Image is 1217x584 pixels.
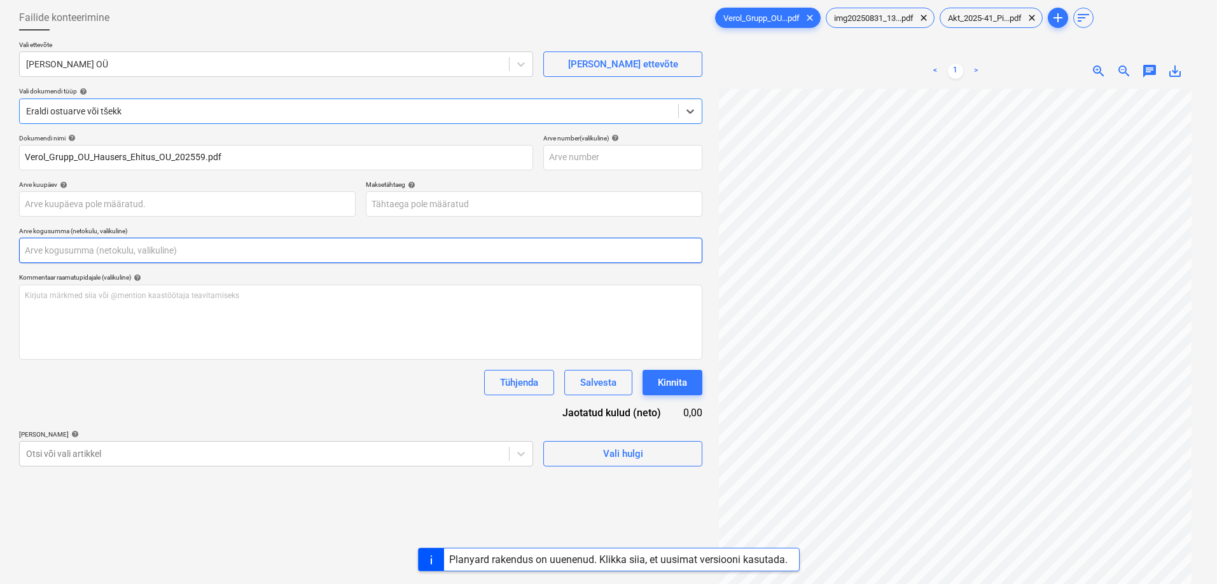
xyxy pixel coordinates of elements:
[568,56,678,72] div: [PERSON_NAME] ettevõte
[19,238,702,263] input: Arve kogusumma (netokulu, valikuline)
[19,227,702,238] p: Arve kogusumma (netokulu, valikuline)
[77,88,87,95] span: help
[928,64,943,79] a: Previous page
[826,8,935,28] div: img20250831_13...pdf
[716,13,807,23] span: Verol_Grupp_OU...pdf
[366,180,702,189] div: Maksetähtaeg
[543,441,702,466] button: Vali hulgi
[537,405,681,420] div: Jaotatud kulud (neto)
[643,370,702,395] button: Kinnita
[405,181,415,189] span: help
[19,87,702,95] div: Vali dokumendi tüüp
[19,273,702,282] div: Kommentaar raamatupidajale (valikuline)
[449,553,788,566] div: Planyard rakendus on uuenenud. Klikka siia, et uusimat versiooni kasutada.
[609,134,619,142] span: help
[603,445,643,462] div: Vali hulgi
[564,370,632,395] button: Salvesta
[66,134,76,142] span: help
[802,10,817,25] span: clear
[543,145,702,170] input: Arve number
[948,64,963,79] a: Page 1 is your current page
[19,191,356,217] input: Arve kuupäeva pole määratud.
[1142,64,1157,79] span: chat
[543,51,702,77] button: [PERSON_NAME] ettevõte
[500,374,538,391] div: Tühjenda
[715,8,821,28] div: Verol_Grupp_OU...pdf
[1091,64,1106,79] span: zoom_in
[19,41,533,51] p: Vali ettevõte
[19,10,109,25] span: Failide konteerimine
[826,13,921,23] span: img20250831_13...pdf
[543,134,702,142] div: Arve number (valikuline)
[1167,64,1183,79] span: save_alt
[57,181,67,189] span: help
[1116,64,1132,79] span: zoom_out
[19,430,533,438] div: [PERSON_NAME]
[69,430,79,438] span: help
[19,134,533,142] div: Dokumendi nimi
[366,191,702,217] input: Tähtaega pole määratud
[19,180,356,189] div: Arve kuupäev
[484,370,554,395] button: Tühjenda
[131,274,141,282] span: help
[658,374,687,391] div: Kinnita
[681,405,702,420] div: 0,00
[968,64,984,79] a: Next page
[19,145,533,170] input: Dokumendi nimi
[580,374,616,391] div: Salvesta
